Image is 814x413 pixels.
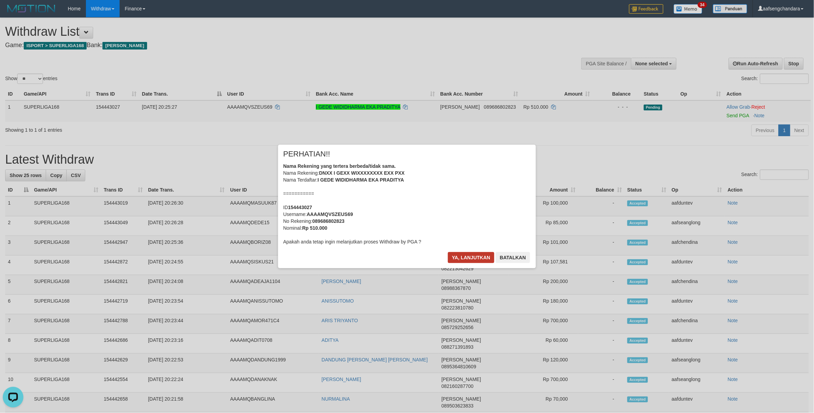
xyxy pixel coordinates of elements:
button: Open LiveChat chat widget [3,3,23,23]
div: Nama Rekening: Nama Terdaftar: =========== ID Username: No Rekening: Nominal: Apakah anda tetap i... [283,163,531,245]
b: DNXX I GEXX WIXXXXXXXX EXX PXX [319,170,405,176]
span: PERHATIAN!! [283,151,330,157]
b: 089686802823 [312,218,344,224]
b: 154443027 [288,205,312,210]
button: Ya, lanjutkan [448,252,495,263]
button: Batalkan [496,252,530,263]
b: I GEDE WIDIDHARMA EKA PRADITYA [318,177,404,183]
b: AAAAMQVSZEUS69 [307,211,353,217]
b: Nama Rekening yang tertera berbeda/tidak sama. [283,163,396,169]
b: Rp 510.000 [302,225,327,231]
